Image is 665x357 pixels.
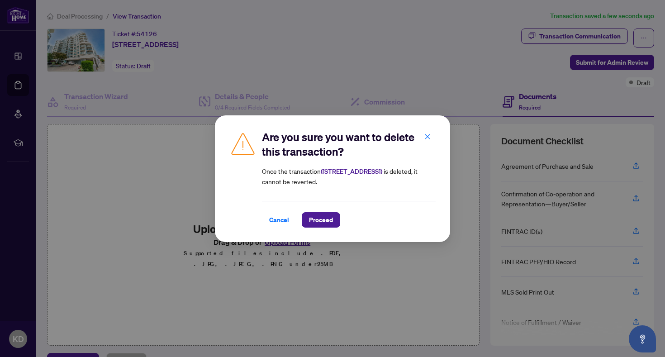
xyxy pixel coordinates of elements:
span: close [424,133,431,139]
h2: Are you sure you want to delete this transaction? [262,130,436,159]
button: Cancel [262,212,296,228]
button: Proceed [302,212,340,228]
article: Once the transaction is deleted, it cannot be reverted. [262,166,436,186]
span: Proceed [309,213,333,227]
button: Open asap [629,325,656,352]
strong: ( [STREET_ADDRESS] ) [321,167,382,176]
span: Cancel [269,213,289,227]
